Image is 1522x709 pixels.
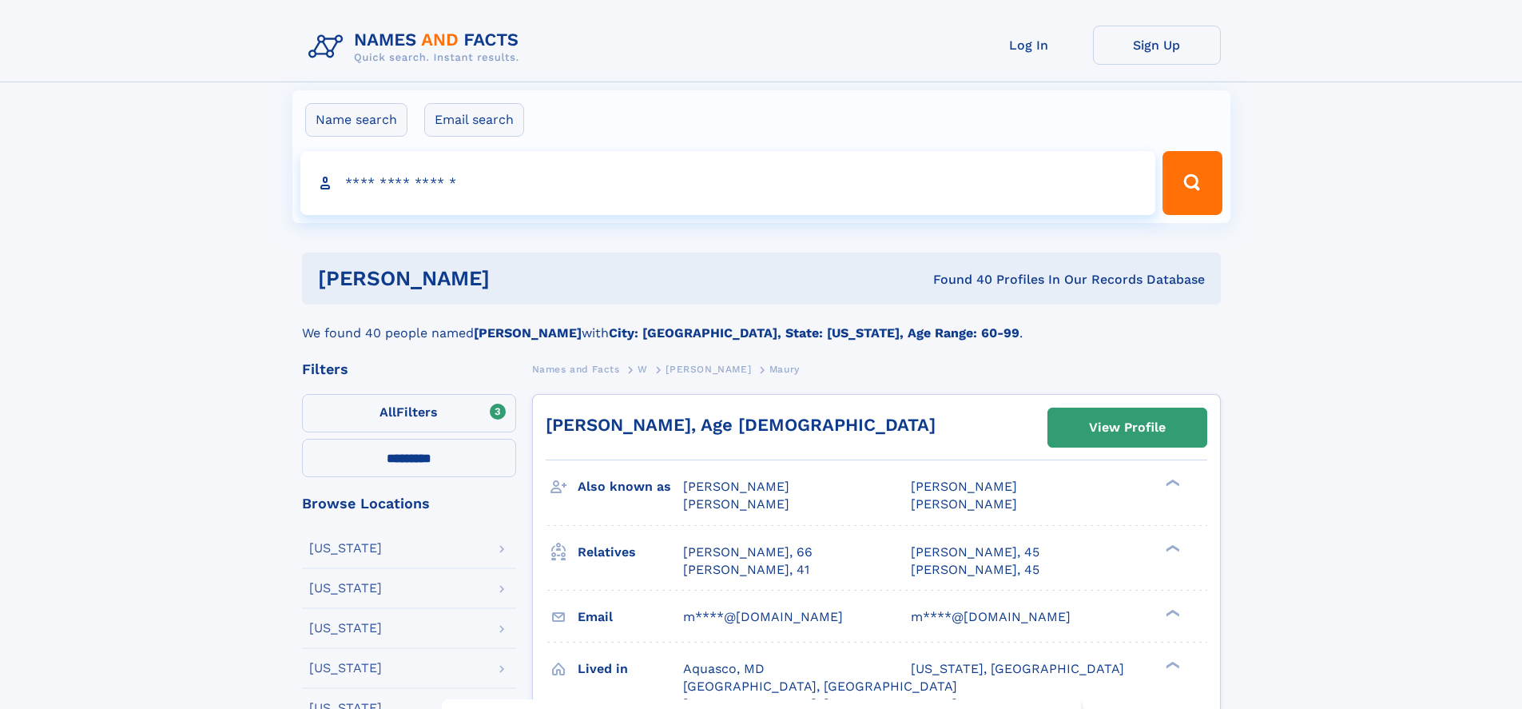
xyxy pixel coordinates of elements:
[578,539,683,566] h3: Relatives
[1048,408,1206,447] a: View Profile
[309,662,382,675] div: [US_STATE]
[309,622,382,635] div: [US_STATE]
[1162,478,1181,488] div: ❯
[666,359,751,379] a: [PERSON_NAME]
[309,542,382,555] div: [US_STATE]
[683,661,765,676] span: Aquasco, MD
[1089,409,1166,446] div: View Profile
[666,364,751,375] span: [PERSON_NAME]
[911,561,1039,579] a: [PERSON_NAME], 45
[302,26,532,69] img: Logo Names and Facts
[911,479,1017,494] span: [PERSON_NAME]
[305,103,407,137] label: Name search
[638,359,648,379] a: W
[911,544,1039,561] a: [PERSON_NAME], 45
[380,404,396,420] span: All
[683,679,957,694] span: [GEOGRAPHIC_DATA], [GEOGRAPHIC_DATA]
[911,661,1124,676] span: [US_STATE], [GEOGRAPHIC_DATA]
[532,359,620,379] a: Names and Facts
[769,364,800,375] span: Maury
[683,544,813,561] a: [PERSON_NAME], 66
[300,151,1156,215] input: search input
[474,325,582,341] b: [PERSON_NAME]
[1162,659,1181,670] div: ❯
[683,479,789,494] span: [PERSON_NAME]
[609,325,1019,341] b: City: [GEOGRAPHIC_DATA], State: [US_STATE], Age Range: 60-99
[302,305,1221,343] div: We found 40 people named with .
[302,496,516,511] div: Browse Locations
[965,26,1093,65] a: Log In
[578,655,683,683] h3: Lived in
[318,269,712,289] h1: [PERSON_NAME]
[424,103,524,137] label: Email search
[309,582,382,595] div: [US_STATE]
[302,394,516,432] label: Filters
[578,603,683,631] h3: Email
[1162,543,1181,553] div: ❯
[302,362,516,376] div: Filters
[711,271,1205,289] div: Found 40 Profiles In Our Records Database
[683,561,809,579] a: [PERSON_NAME], 41
[1093,26,1221,65] a: Sign Up
[1162,607,1181,618] div: ❯
[1162,151,1222,215] button: Search Button
[578,473,683,500] h3: Also known as
[911,496,1017,512] span: [PERSON_NAME]
[638,364,648,375] span: W
[546,415,936,435] a: [PERSON_NAME], Age [DEMOGRAPHIC_DATA]
[683,496,789,512] span: [PERSON_NAME]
